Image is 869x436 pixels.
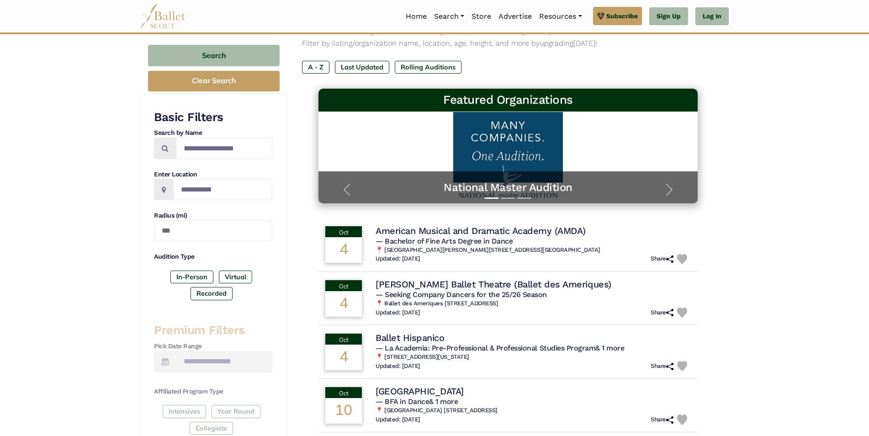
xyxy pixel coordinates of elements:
[485,193,498,203] button: Slide 1
[597,11,604,21] img: gem.svg
[651,309,673,317] h6: Share
[429,397,458,406] a: & 1 more
[649,7,688,26] a: Sign Up
[173,179,272,200] input: Location
[325,398,362,424] div: 10
[328,181,689,195] a: National Master Audition
[325,226,362,237] div: Oct
[335,61,389,74] label: Last Updated
[376,385,464,397] h4: [GEOGRAPHIC_DATA]
[325,291,362,317] div: 4
[325,334,362,345] div: Oct
[540,39,573,48] a: upgrading
[154,211,272,220] h4: Radius (mi)
[154,128,272,138] h4: Search by Name
[593,7,642,25] a: Subscribe
[154,323,272,338] h3: Premium Filters
[376,290,547,299] span: — Seeking Company Dancers for the 25/26 Season
[191,287,233,300] label: Recorded
[148,45,280,66] button: Search
[376,344,624,352] span: — La Academia: Pre-Professional & Professional Studies Program
[695,7,729,26] a: Log In
[395,61,461,74] label: Rolling Auditions
[651,416,673,424] h6: Share
[376,397,458,406] span: — BFA in Dance
[376,407,691,415] h6: 📍 [GEOGRAPHIC_DATA] [STREET_ADDRESS]
[376,246,691,254] h6: 📍 [GEOGRAPHIC_DATA][PERSON_NAME][STREET_ADDRESS][GEOGRAPHIC_DATA]
[595,344,624,352] a: & 1 more
[376,353,691,361] h6: 📍 [STREET_ADDRESS][US_STATE]
[154,387,272,396] h4: Affiliated Program Type
[501,193,515,203] button: Slide 2
[535,7,585,26] a: Resources
[651,362,673,370] h6: Share
[326,92,690,108] h3: Featured Organizations
[402,7,430,26] a: Home
[376,300,691,308] h6: 📍 Ballet des Ameriques [STREET_ADDRESS]
[376,332,444,344] h4: Ballet Hispanico
[376,309,420,317] h6: Updated: [DATE]
[219,271,252,283] label: Virtual
[651,255,673,263] h6: Share
[376,362,420,370] h6: Updated: [DATE]
[468,7,495,26] a: Store
[430,7,468,26] a: Search
[325,237,362,263] div: 4
[376,416,420,424] h6: Updated: [DATE]
[376,225,586,237] h4: American Musical and Dramatic Academy (AMDA)
[302,37,714,49] p: Filter by listing/organization name, location, age, height, and more by [DATE]!
[154,252,272,261] h4: Audition Type
[148,71,280,91] button: Clear Search
[154,170,272,179] h4: Enter Location
[154,110,272,125] h3: Basic Filters
[170,271,213,283] label: In-Person
[606,11,638,21] span: Subscribe
[376,255,420,263] h6: Updated: [DATE]
[376,278,611,290] h4: [PERSON_NAME] Ballet Theatre (Ballet des Ameriques)
[325,345,362,370] div: 4
[325,280,362,291] div: Oct
[302,61,329,74] label: A - Z
[495,7,535,26] a: Advertise
[176,138,272,159] input: Search by names...
[518,193,531,203] button: Slide 3
[376,237,513,245] span: — Bachelor of Fine Arts Degree in Dance
[325,387,362,398] div: Oct
[154,342,272,351] h4: Pick Date Range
